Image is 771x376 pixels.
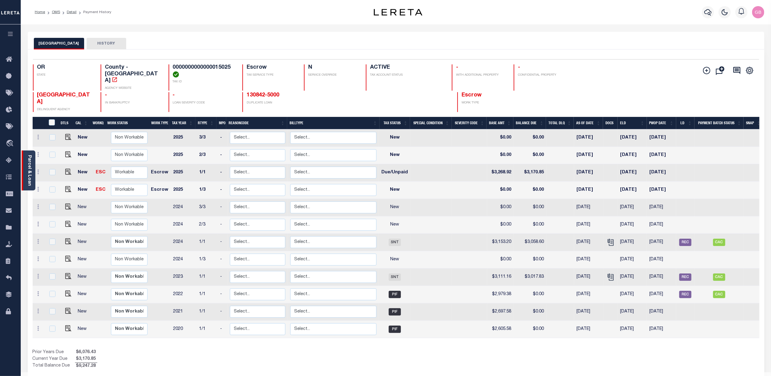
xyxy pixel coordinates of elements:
[197,269,218,286] td: 1/1
[33,363,75,369] td: Total Balance Due
[197,234,218,251] td: 1/1
[603,117,618,129] th: Docs
[197,251,218,269] td: 1/3
[462,92,482,98] span: Escrow
[647,286,676,303] td: [DATE]
[574,234,603,251] td: [DATE]
[308,73,359,78] p: SERVICE OVERRIDE
[679,239,691,246] span: REC
[75,349,97,356] span: $6,076.43
[218,199,227,216] td: -
[379,182,410,199] td: New
[105,101,161,105] p: IN BANKRUPTCY
[37,107,94,112] p: DELINQUENT AGENCY
[149,117,170,129] th: Work Type
[75,199,93,216] td: New
[647,164,676,182] td: [DATE]
[389,308,401,316] span: PIF
[514,286,546,303] td: $0.00
[6,140,16,148] i: travel_explore
[618,182,647,199] td: [DATE]
[247,64,297,71] h4: Escrow
[218,303,227,321] td: -
[487,129,514,147] td: $0.00
[171,303,197,321] td: 2021
[679,240,691,244] a: REC
[96,170,105,175] a: ESC
[487,286,514,303] td: $2,979.38
[197,216,218,234] td: 2/3
[618,216,647,234] td: [DATE]
[618,129,647,147] td: [DATE]
[574,251,603,269] td: [DATE]
[379,129,410,147] td: New
[218,269,227,286] td: -
[75,286,93,303] td: New
[389,273,401,281] span: SNT
[574,269,603,286] td: [DATE]
[75,129,93,147] td: New
[171,182,197,199] td: 2025
[462,101,518,105] p: WORK TYPE
[647,199,676,216] td: [DATE]
[197,129,218,147] td: 3/3
[218,147,227,164] td: -
[518,65,520,70] span: -
[514,129,546,147] td: $0.00
[487,117,513,129] th: Base Amt: activate to sort column ascending
[73,117,90,129] th: CAL: activate to sort column ascending
[37,73,94,78] p: STATE
[173,101,235,105] p: LOAN SEVERITY CODE
[52,10,60,14] a: OMS
[197,164,218,182] td: 1/1
[218,164,227,182] td: -
[75,147,93,164] td: New
[171,164,197,182] td: 2025
[218,216,227,234] td: -
[574,216,603,234] td: [DATE]
[148,182,171,199] td: Escrow
[308,64,359,71] h4: N
[218,286,227,303] td: -
[487,164,514,182] td: $3,268.92
[90,117,105,129] th: WorkQ
[218,234,227,251] td: -
[173,92,175,98] span: -
[513,117,546,129] th: Balance Due: activate to sort column ascending
[75,303,93,321] td: New
[374,9,423,16] img: logo-dark.svg
[370,64,444,71] h4: ACTIVE
[574,199,603,216] td: [DATE]
[197,303,218,321] td: 1/1
[679,291,691,298] span: REC
[647,269,676,286] td: [DATE]
[713,273,725,281] span: CAC
[105,86,161,91] p: AGENCY WEBSITE
[487,182,514,199] td: $0.00
[713,291,725,298] span: CAC
[647,216,676,234] td: [DATE]
[647,234,676,251] td: [DATE]
[105,117,149,129] th: Work Status
[173,64,235,78] h4: 0000000000000015025
[618,117,647,129] th: ELD: activate to sort column ascending
[618,234,647,251] td: [DATE]
[171,216,197,234] td: 2024
[713,240,725,244] a: CAC
[618,303,647,321] td: [DATE]
[170,117,195,129] th: Tax Year: activate to sort column ascending
[27,155,31,186] a: Parcel & Loan
[247,101,364,105] p: DUPLICATE LOAN
[370,73,444,78] p: TAX ACCOUNT STATUS
[487,199,514,216] td: $0.00
[487,147,514,164] td: $0.00
[514,216,546,234] td: $0.00
[75,182,93,199] td: New
[216,117,226,129] th: MPO
[410,117,452,129] th: Special Condition: activate to sort column ascending
[647,182,676,199] td: [DATE]
[148,164,171,182] td: Escrow
[218,129,227,147] td: -
[618,199,647,216] td: [DATE]
[379,164,410,182] td: Due/Unpaid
